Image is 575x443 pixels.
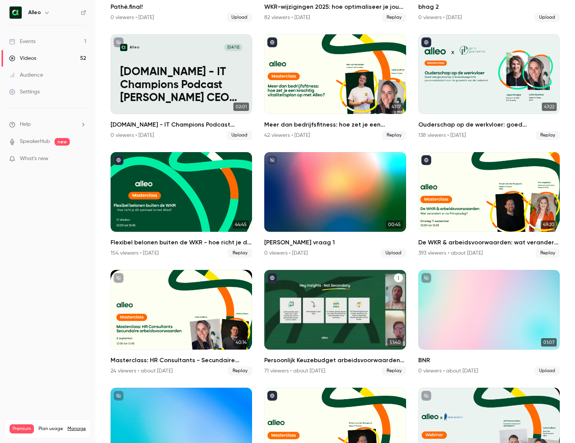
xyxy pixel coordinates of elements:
[228,249,252,258] span: Replay
[267,273,277,283] button: published
[114,37,124,47] button: unpublished
[418,249,483,257] div: 393 viewers • about [DATE]
[535,13,560,22] span: Upload
[227,131,252,140] span: Upload
[264,152,406,258] li: Paul vraag 1
[381,249,406,258] span: Upload
[382,366,406,376] span: Replay
[111,34,252,140] a: y2mate.com - IT Champions Podcast Florian Gendrault CEO van Alleo_v720P_1Alleo[DATE][DOMAIN_NAME]...
[264,356,406,365] h2: Persoonlijk Keuzebudget arbeidsvoorwaarden - wat is het en hoe werkt het?
[264,120,406,129] h2: Meer dan bedrijfsfitness: hoe zet je een krachtig vitaliteitsplan op met Alleo?
[111,152,252,258] a: 44:45Flexibel belonen buiten de WKR - hoe richt je dit optimaal in met Alleo?154 viewers • [DATE]...
[111,34,252,140] li: y2mate.com - IT Champions Podcast Florian Gendrault CEO van Alleo_v720P_1
[418,34,560,140] li: Ouderschap op de werkvloer: goed werkgeverschap & levensfasegericht personeelsbeleid voor de gene...
[536,131,560,140] span: Replay
[418,152,560,258] li: De WKR & arbeidsvoorwaarden: wat verandert er na Prinsjesdag?
[20,120,31,128] span: Help
[9,88,40,96] div: Settings
[418,120,560,129] h2: Ouderschap op de werkvloer: goed werkgeverschap & levensfasegericht personeelsbeleid voor de gene...
[120,44,127,51] img: y2mate.com - IT Champions Podcast Florian Gendrault CEO van Alleo_v720P_1
[10,6,22,19] img: Alleo
[233,220,249,229] span: 44:45
[541,220,557,229] span: 49:20
[387,338,403,347] span: 51:40
[536,249,560,258] span: Replay
[267,37,277,47] button: published
[267,155,277,165] button: unpublished
[421,391,431,401] button: unpublished
[264,152,406,258] a: 00:45[PERSON_NAME] vraag 10 viewers • [DATE]Upload
[9,38,35,45] div: Events
[421,155,431,165] button: published
[264,270,406,376] a: 51:40Persoonlijk Keuzebudget arbeidsvoorwaarden - wat is het en hoe werkt het?71 viewers • about ...
[264,270,406,376] li: Persoonlijk Keuzebudget arbeidsvoorwaarden - wat is het en hoe werkt het?
[418,270,560,376] li: BNR
[418,132,466,139] div: 138 viewers • [DATE]
[267,391,277,401] button: published
[227,13,252,22] span: Upload
[111,270,252,376] a: 40:14Masterclass: HR Consultants - Secundaire arbeidsvoorwaarden24 viewers • about [DATE]Replay
[9,120,86,128] li: help-dropdown-opener
[418,34,560,140] a: 47:22Ouderschap op de werkvloer: goed werkgeverschap & levensfasegericht personeelsbeleid voor de...
[111,249,159,257] div: 154 viewers • [DATE]
[264,132,310,139] div: 42 viewers • [DATE]
[233,103,249,111] span: 02:01
[535,366,560,376] span: Upload
[418,270,560,376] a: 01:07BNR0 viewers • about [DATE]Upload
[55,138,70,146] span: new
[20,155,48,163] span: What's new
[421,37,431,47] button: published
[111,2,252,11] h2: Pathé.final!
[114,155,124,165] button: published
[386,220,403,229] span: 00:45
[39,426,63,432] span: Plan usage
[418,14,462,21] div: 0 viewers • [DATE]
[264,34,406,140] li: Meer dan bedrijfsfitness: hoe zet je een krachtig vitaliteitsplan op met Alleo?
[264,34,406,140] a: 41:17Meer dan bedrijfsfitness: hoe zet je een krachtig vitaliteitsplan op met Alleo?42 viewers • ...
[28,9,41,16] h6: Alleo
[111,238,252,247] h2: Flexibel belonen buiten de WKR - hoe richt je dit optimaal in met Alleo?
[228,366,252,376] span: Replay
[541,338,557,347] span: 01:07
[9,71,43,79] div: Audience
[114,391,124,401] button: unpublished
[421,273,431,283] button: unpublished
[382,131,406,140] span: Replay
[67,426,86,432] a: Manage
[111,152,252,258] li: Flexibel belonen buiten de WKR - hoe richt je dit optimaal in met Alleo?
[111,14,154,21] div: 0 viewers • [DATE]
[233,338,249,347] span: 40:14
[389,103,403,111] span: 41:17
[111,120,252,129] h2: [DOMAIN_NAME] - IT Champions Podcast [PERSON_NAME] CEO van Alleo_v720P_1
[10,424,34,433] span: Premium
[120,66,243,104] p: [DOMAIN_NAME] - IT Champions Podcast [PERSON_NAME] CEO van Alleo_v720P_1
[418,356,560,365] h2: BNR
[224,44,243,51] span: [DATE]
[111,132,154,139] div: 0 viewers • [DATE]
[77,156,86,162] iframe: Noticeable Trigger
[9,55,36,62] div: Videos
[418,152,560,258] a: 49:20De WKR & arbeidsvoorwaarden: wat verandert er na [DATE]?393 viewers • about [DATE]Replay
[114,273,124,283] button: unpublished
[264,367,325,375] div: 71 viewers • about [DATE]
[264,238,406,247] h2: [PERSON_NAME] vraag 1
[264,2,406,11] h2: WKR-wijzigingen 2025: hoe optimaliseer je jouw arbeidsvoorwaarden?
[130,45,140,50] p: Alleo
[418,238,560,247] h2: De WKR & arbeidsvoorwaarden: wat verandert er na [DATE]?
[111,356,252,365] h2: Masterclass: HR Consultants - Secundaire arbeidsvoorwaarden
[542,103,557,111] span: 47:22
[382,13,406,22] span: Replay
[20,138,50,146] a: SpeakerHub
[418,367,478,375] div: 0 viewers • about [DATE]
[111,270,252,376] li: Masterclass: HR Consultants - Secundaire arbeidsvoorwaarden
[111,367,173,375] div: 24 viewers • about [DATE]
[418,2,560,11] h2: bhag 2
[264,249,308,257] div: 0 viewers • [DATE]
[264,14,310,21] div: 82 viewers • [DATE]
